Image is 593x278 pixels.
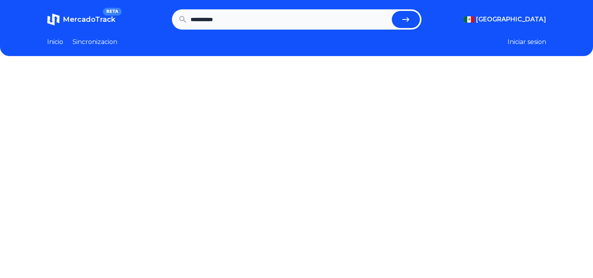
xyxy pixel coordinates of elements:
[476,15,546,24] span: [GEOGRAPHIC_DATA]
[103,8,121,16] span: BETA
[464,15,546,24] button: [GEOGRAPHIC_DATA]
[47,37,63,47] a: Inicio
[464,16,474,23] img: Mexico
[47,13,115,26] a: MercadoTrackBETA
[47,13,60,26] img: MercadoTrack
[508,37,546,47] button: Iniciar sesion
[73,37,117,47] a: Sincronizacion
[63,15,115,24] span: MercadoTrack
